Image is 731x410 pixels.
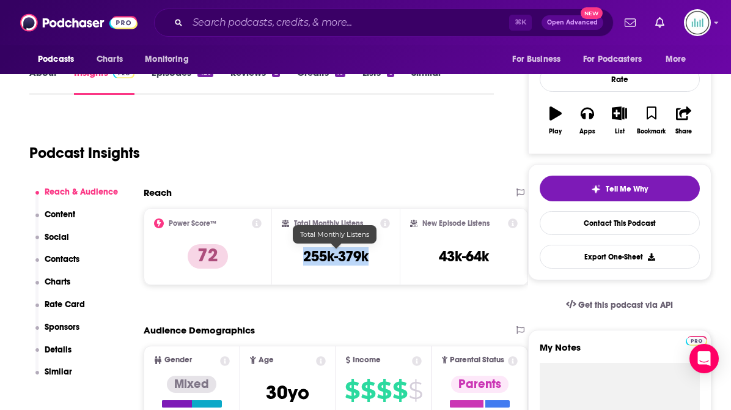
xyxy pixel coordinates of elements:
[450,356,504,364] span: Parental Status
[188,244,228,269] p: 72
[35,187,119,209] button: Reach & Audience
[35,232,70,255] button: Social
[575,48,659,71] button: open menu
[556,290,683,320] a: Get this podcast via API
[408,381,422,400] span: $
[549,128,562,135] div: Play
[45,209,75,220] p: Content
[684,9,711,36] span: Logged in as podglomerate
[540,341,700,363] label: My Notes
[152,67,213,95] a: Episodes420
[667,99,699,143] button: Share
[684,9,711,36] button: Show profile menu
[164,356,192,364] span: Gender
[512,51,560,68] span: For Business
[504,48,576,71] button: open menu
[35,345,72,367] button: Details
[35,299,86,322] button: Rate Card
[144,187,172,198] h2: Reach
[29,144,140,162] h1: Podcast Insights
[657,48,702,71] button: open menu
[666,51,686,68] span: More
[35,277,71,299] button: Charts
[540,211,700,235] a: Contact This Podcast
[154,9,614,37] div: Search podcasts, credits, & more...
[20,11,138,34] img: Podchaser - Follow, Share and Rate Podcasts
[579,128,595,135] div: Apps
[35,254,80,277] button: Contacts
[45,232,69,242] p: Social
[297,67,345,95] a: Credits10
[583,51,642,68] span: For Podcasters
[362,67,394,95] a: Lists6
[38,51,74,68] span: Podcasts
[89,48,130,71] a: Charts
[377,381,391,400] span: $
[74,67,134,95] a: InsightsPodchaser Pro
[636,99,667,143] button: Bookmark
[45,322,79,332] p: Sponsors
[411,67,441,95] a: Similar
[603,99,635,143] button: List
[392,381,407,400] span: $
[615,128,625,135] div: List
[540,67,700,92] div: Rate
[361,381,375,400] span: $
[439,247,489,266] h3: 43k-64k
[144,324,255,336] h2: Audience Demographics
[35,209,76,232] button: Content
[540,245,700,269] button: Export One-Sheet
[686,334,707,346] a: Pro website
[606,184,648,194] span: Tell Me Why
[353,356,381,364] span: Income
[45,187,118,197] p: Reach & Audience
[637,128,666,135] div: Bookmark
[230,67,279,95] a: Reviews2
[684,9,711,36] img: User Profile
[686,336,707,346] img: Podchaser Pro
[97,51,123,68] span: Charts
[581,7,603,19] span: New
[675,128,692,135] div: Share
[345,381,359,400] span: $
[35,367,73,389] button: Similar
[167,376,216,393] div: Mixed
[45,277,70,287] p: Charts
[547,20,598,26] span: Open Advanced
[259,356,274,364] span: Age
[300,230,369,239] span: Total Monthly Listens
[540,99,571,143] button: Play
[591,184,601,194] img: tell me why sparkle
[571,99,603,143] button: Apps
[266,381,309,404] span: 30 yo
[169,219,216,228] h2: Power Score™
[451,376,509,393] div: Parents
[45,367,72,377] p: Similar
[35,322,80,345] button: Sponsors
[303,247,369,266] h3: 255k-379k
[578,300,673,310] span: Get this podcast via API
[689,344,719,373] div: Open Intercom Messenger
[136,48,204,71] button: open menu
[650,12,669,33] a: Show notifications dropdown
[509,15,532,31] span: ⌘ K
[188,13,509,32] input: Search podcasts, credits, & more...
[29,67,57,95] a: About
[540,176,700,201] button: tell me why sparkleTell Me Why
[145,51,188,68] span: Monitoring
[45,299,85,310] p: Rate Card
[422,219,490,228] h2: New Episode Listens
[45,345,72,355] p: Details
[542,15,603,30] button: Open AdvancedNew
[29,48,90,71] button: open menu
[620,12,641,33] a: Show notifications dropdown
[294,219,363,228] h2: Total Monthly Listens
[45,254,79,264] p: Contacts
